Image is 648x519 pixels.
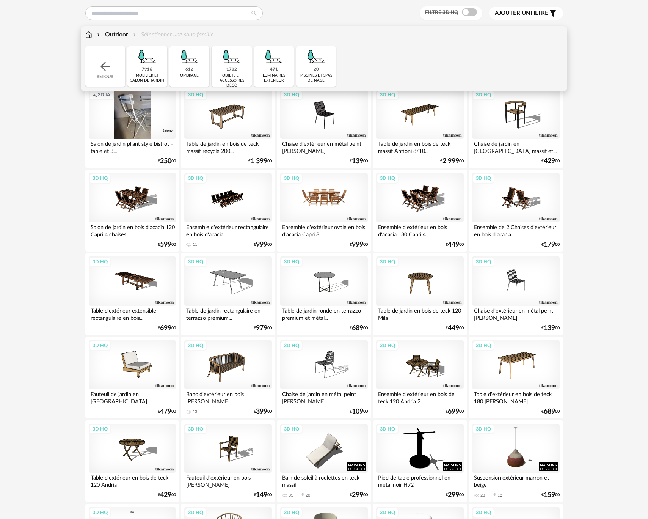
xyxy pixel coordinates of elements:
span: Filtre 3D HQ [425,10,458,15]
div: 3D HQ [89,341,111,351]
div: 28 [480,493,485,498]
div: Fauteuil de jardin en [GEOGRAPHIC_DATA] [89,389,176,404]
div: Table d'extérieur extensible rectangulaire en bois... [89,306,176,321]
span: 429 [544,159,555,164]
a: 3D HQ Chaise d'extérieur en métal peint [PERSON_NAME] €13900 [277,86,371,168]
div: Chaise d'extérieur en métal peint [PERSON_NAME] [472,306,559,321]
div: 3D HQ [185,341,207,351]
div: 3D HQ [281,257,303,267]
a: 3D HQ Table de jardin en bois de teck massif recyclé 200... €1 39900 [181,86,275,168]
div: € 00 [158,409,176,414]
div: 612 [185,67,193,72]
span: 399 [256,409,267,414]
a: 3D HQ Ensemble d'extérieur ovale en bois d'acacia Capri 8 €99900 [277,170,371,252]
img: svg+xml;base64,PHN2ZyB3aWR0aD0iMTYiIGhlaWdodD0iMTciIHZpZXdCb3g9IjAgMCAxNiAxNyIgZmlsbD0ibm9uZSIgeG... [85,30,92,39]
div: Table d'extérieur en bois de teck 120 Andria [89,473,176,488]
div: Table de jardin rectangulaire en terrazzo premium... [184,306,271,321]
span: 599 [160,242,171,247]
a: 3D HQ Ensemble d'extérieur en bois de teck 120 Andria 2 €69900 [373,337,467,419]
a: 3D HQ Chaise d'extérieur en métal peint [PERSON_NAME] €13900 [469,253,563,335]
span: 139 [352,159,363,164]
div: 3D HQ [377,257,399,267]
div: € 00 [541,242,560,247]
a: 3D HQ Table de jardin en bois de teck 120 Mila €44900 [373,253,467,335]
span: 3D IA [98,92,110,98]
span: 2 999 [442,159,459,164]
div: 3D HQ [281,173,303,183]
div: € 00 [254,492,272,498]
span: 429 [160,492,171,498]
div: € 00 [541,326,560,331]
div: 3D HQ [89,508,111,517]
div: 3D HQ [89,424,111,434]
a: 3D HQ Ensemble d'extérieur rectangulaire en bois d'acacia... 11 €99900 [181,170,275,252]
a: 3D HQ Table d'extérieur extensible rectangulaire en bois... €69900 [85,253,179,335]
span: 159 [544,492,555,498]
div: € 00 [158,326,176,331]
div: 12 [497,493,502,498]
div: piscines et spas de nage [298,73,334,83]
div: 3D HQ [377,341,399,351]
span: 449 [448,326,459,331]
div: 3D HQ [281,341,303,351]
div: Table d'extérieur en bois de teck 180 [PERSON_NAME] [472,389,559,404]
img: svg+xml;base64,PHN2ZyB3aWR0aD0iMTYiIGhlaWdodD0iMTYiIHZpZXdCb3g9IjAgMCAxNiAxNiIgZmlsbD0ibm9uZSIgeG... [96,30,102,39]
div: Table de jardin ronde en terrazzo premium et métal... [280,306,367,321]
div: € 00 [440,159,464,164]
span: 479 [160,409,171,414]
div: 3D HQ [377,173,399,183]
a: 3D HQ Table de jardin en bois de teck massif Antioni 8/10... €2 99900 [373,86,467,168]
div: Table de jardin en bois de teck massif recyclé 200... [184,139,271,154]
div: € 00 [350,326,368,331]
div: Outdoor [96,30,128,39]
a: 3D HQ Chaise de jardin en métal peint [PERSON_NAME] €10900 [277,337,371,419]
div: 3D HQ [281,90,303,100]
span: 689 [544,409,555,414]
div: Suspension extérieur marron et beige [472,473,559,488]
div: Ensemble d'extérieur en bois de teck 120 Andria 2 [376,389,463,404]
span: 689 [352,326,363,331]
a: 3D HQ Table de jardin ronde en terrazzo premium et métal... €68900 [277,253,371,335]
div: 3D HQ [281,508,303,517]
div: Table de jardin en bois de teck massif Antioni 8/10... [376,139,463,154]
a: 3D HQ Fauteuil de jardin en [GEOGRAPHIC_DATA] €47900 [85,337,179,419]
a: 3D HQ Pied de table professionnel en métal noir H72 €29900 [373,420,467,502]
span: Ajouter un [495,10,530,16]
span: filtre [495,9,548,17]
div: Salon de jardin en bois d'acacia 120 Capri 4 chaises [89,222,176,237]
span: 449 [448,242,459,247]
div: Pied de table professionnel en métal noir H72 [376,473,463,488]
div: 3D HQ [472,257,494,267]
div: € 00 [350,492,368,498]
div: € 00 [350,159,368,164]
span: 149 [256,492,267,498]
div: 3D HQ [185,257,207,267]
div: € 00 [254,242,272,247]
div: € 00 [350,242,368,247]
div: 31 [289,493,293,498]
span: 999 [352,242,363,247]
span: 1 399 [251,159,267,164]
img: Outdoor.png [306,46,326,67]
div: Table de jardin en bois de teck 120 Mila [376,306,463,321]
div: € 00 [446,492,464,498]
div: € 00 [446,242,464,247]
span: 699 [448,409,459,414]
div: Ensemble d'extérieur en bois d'acacia 130 Capri 4 [376,222,463,237]
span: 299 [352,492,363,498]
a: 3D HQ Salon de jardin en bois d'acacia 120 Capri 4 chaises €59900 [85,170,179,252]
div: Bain de soleil à roulettes en teck massif [280,473,367,488]
div: mobilier et salon de jardin [130,73,165,83]
div: Salon de jardin pliant style bistrot – table et 3... [89,139,176,154]
div: Chaise de jardin en [GEOGRAPHIC_DATA] massif et... [472,139,559,154]
div: Ensemble d'extérieur rectangulaire en bois d'acacia... [184,222,271,237]
span: 299 [448,492,459,498]
a: 3D HQ Bain de soleil à roulettes en teck massif 31 Download icon 20 €29900 [277,420,371,502]
a: Creation icon 3D IA Salon de jardin pliant style bistrot – table et 3... €25000 [85,86,179,168]
button: Ajouter unfiltre Filter icon [489,7,563,20]
span: Download icon [492,492,497,498]
span: 109 [352,409,363,414]
div: 3D HQ [472,424,494,434]
div: € 00 [158,159,176,164]
span: Download icon [300,492,306,498]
